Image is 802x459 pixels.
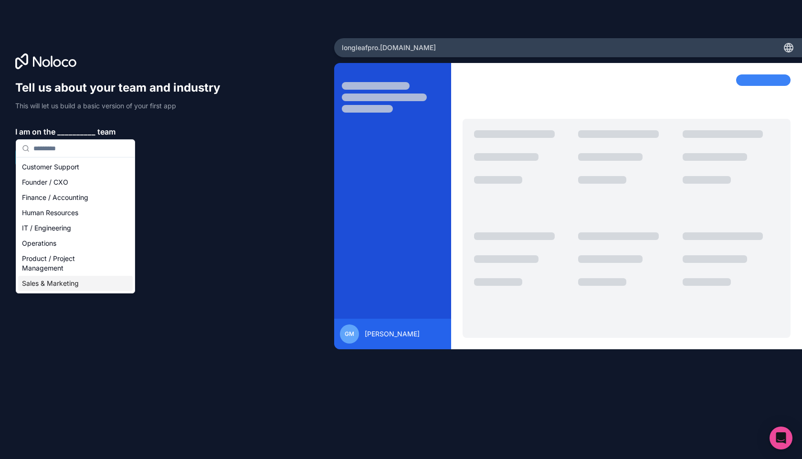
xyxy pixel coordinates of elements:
div: Founder / CXO [18,175,133,190]
div: Operations [18,236,133,251]
div: Open Intercom Messenger [770,427,792,449]
div: Human Resources [18,205,133,220]
div: Product / Project Management [18,251,133,276]
div: IT / Engineering [18,220,133,236]
span: longleafpro .[DOMAIN_NAME] [342,43,436,52]
span: [PERSON_NAME] [365,329,420,339]
div: Finance / Accounting [18,190,133,205]
span: GM [345,330,354,338]
div: Suggestions [16,157,135,293]
p: This will let us build a basic version of your first app [15,101,229,111]
div: Customer Support [18,159,133,175]
div: Sales & Marketing [18,276,133,291]
span: I am on the [15,126,55,137]
span: __________ [57,126,95,137]
h1: Tell us about your team and industry [15,80,229,95]
span: team [97,126,116,137]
